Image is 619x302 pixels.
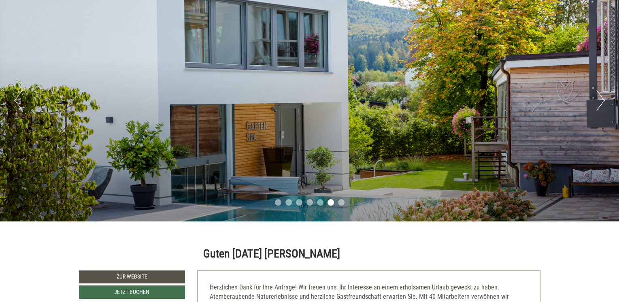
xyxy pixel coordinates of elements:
[203,248,340,260] h1: Guten [DATE] [PERSON_NAME]
[79,285,185,299] a: Jetzt buchen
[596,90,605,111] button: Next
[79,270,185,283] a: Zur Website
[14,90,23,111] button: Previous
